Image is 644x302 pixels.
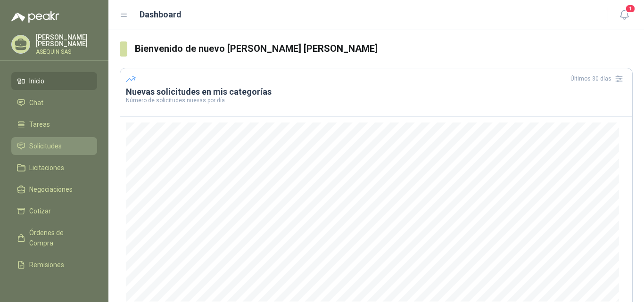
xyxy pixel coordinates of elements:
[29,184,73,195] span: Negociaciones
[616,7,633,24] button: 1
[11,180,97,198] a: Negociaciones
[11,278,97,295] a: Configuración
[36,34,97,47] p: [PERSON_NAME] [PERSON_NAME]
[29,98,43,108] span: Chat
[11,137,97,155] a: Solicitudes
[29,228,88,248] span: Órdenes de Compra
[29,141,62,151] span: Solicitudes
[11,256,97,274] a: Remisiones
[29,206,51,216] span: Cotizar
[11,72,97,90] a: Inicio
[29,260,64,270] span: Remisiones
[11,115,97,133] a: Tareas
[29,163,64,173] span: Licitaciones
[11,11,59,23] img: Logo peakr
[11,159,97,177] a: Licitaciones
[36,49,97,55] p: ASEQUIN SAS
[11,224,97,252] a: Órdenes de Compra
[29,76,44,86] span: Inicio
[570,71,627,86] div: Últimos 30 días
[126,86,627,98] h3: Nuevas solicitudes en mis categorías
[11,202,97,220] a: Cotizar
[29,119,50,130] span: Tareas
[126,98,627,103] p: Número de solicitudes nuevas por día
[11,94,97,112] a: Chat
[625,4,636,13] span: 1
[135,41,633,56] h3: Bienvenido de nuevo [PERSON_NAME] [PERSON_NAME]
[140,8,182,21] h1: Dashboard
